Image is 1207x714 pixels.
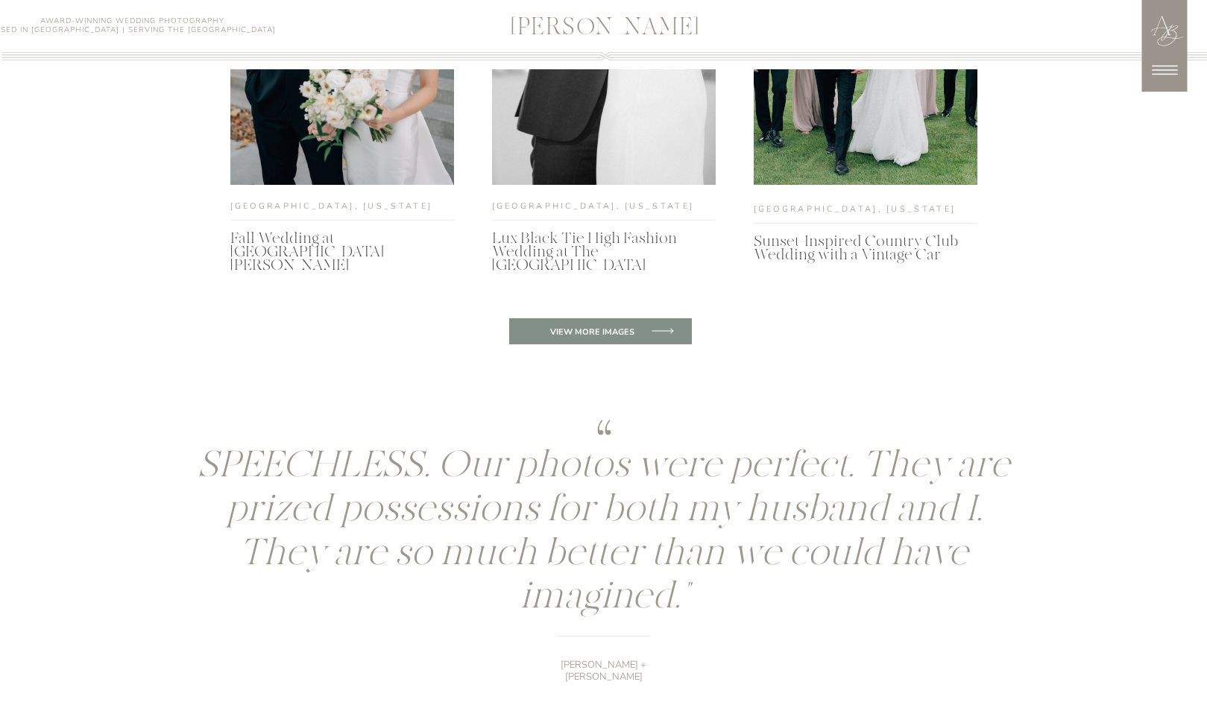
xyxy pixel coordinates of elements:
a: Lux Black Tie High Fashion Wedding at The [GEOGRAPHIC_DATA] [492,232,708,260]
p: [GEOGRAPHIC_DATA], [US_STATE] [754,201,970,215]
a: View More IMages [531,327,654,338]
a: [PERSON_NAME] [429,16,782,43]
a: Fall Wedding at [GEOGRAPHIC_DATA][PERSON_NAME] [230,232,447,260]
p: [GEOGRAPHIC_DATA], [US_STATE] [230,198,447,212]
i: SPEECHLESS. Our photos were perfect. They are prized possessions for both my husband and I. They ... [198,444,1010,616]
a: Sunset-Inspired Country Club Wedding with a Vintage Car [754,235,970,263]
p: [GEOGRAPHIC_DATA], [US_STATE] [492,198,708,212]
b: View More IMages [550,326,634,338]
p: [PERSON_NAME] + [PERSON_NAME] [529,660,678,669]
